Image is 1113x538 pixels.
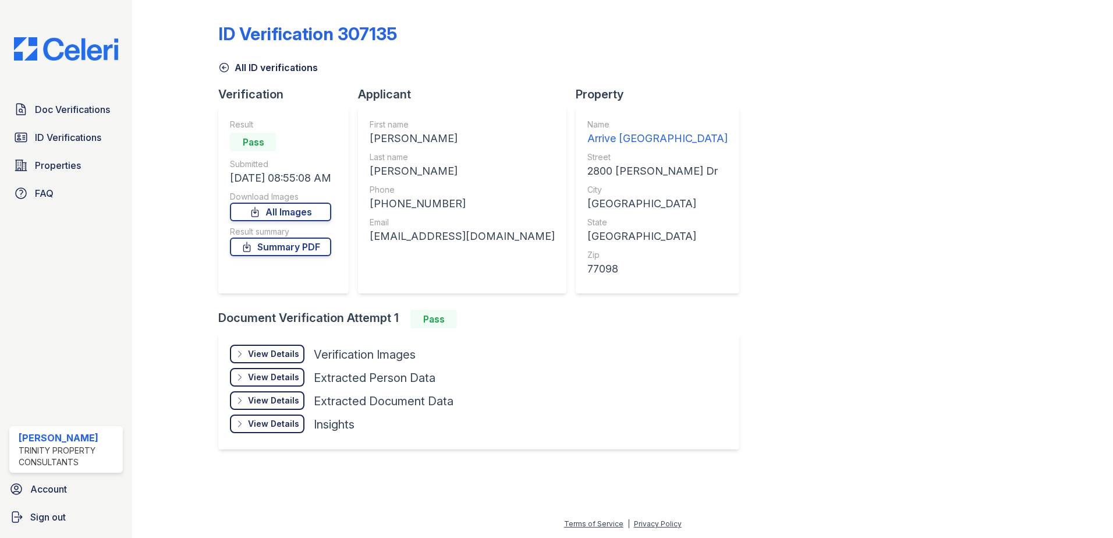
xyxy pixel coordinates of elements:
span: Sign out [30,510,66,524]
a: All Images [230,203,331,221]
div: State [587,217,728,228]
div: Verification Images [314,346,416,363]
div: Applicant [358,86,576,102]
div: Verification [218,86,358,102]
a: ID Verifications [9,126,123,149]
div: View Details [248,371,299,383]
div: Last name [370,151,555,163]
span: FAQ [35,186,54,200]
div: Zip [587,249,728,261]
div: [PHONE_NUMBER] [370,196,555,212]
div: City [587,184,728,196]
div: 77098 [587,261,728,277]
div: [PERSON_NAME] [370,130,555,147]
a: Terms of Service [564,519,623,528]
a: Privacy Policy [634,519,682,528]
img: CE_Logo_Blue-a8612792a0a2168367f1c8372b55b34899dd931a85d93a1a3d3e32e68fde9ad4.png [5,37,127,61]
a: Name Arrive [GEOGRAPHIC_DATA] [587,119,728,147]
span: Account [30,482,67,496]
div: View Details [248,348,299,360]
div: View Details [248,418,299,430]
a: All ID verifications [218,61,318,75]
div: First name [370,119,555,130]
div: Arrive [GEOGRAPHIC_DATA] [587,130,728,147]
div: [GEOGRAPHIC_DATA] [587,228,728,245]
div: [EMAIL_ADDRESS][DOMAIN_NAME] [370,228,555,245]
div: Property [576,86,749,102]
span: Doc Verifications [35,102,110,116]
div: 2800 [PERSON_NAME] Dr [587,163,728,179]
div: [PERSON_NAME] [19,431,118,445]
a: Summary PDF [230,238,331,256]
div: Pass [230,133,277,151]
div: [PERSON_NAME] [370,163,555,179]
span: Properties [35,158,81,172]
div: Email [370,217,555,228]
a: Sign out [5,505,127,529]
div: Result summary [230,226,331,238]
div: Name [587,119,728,130]
div: Submitted [230,158,331,170]
div: Pass [410,310,457,328]
div: [GEOGRAPHIC_DATA] [587,196,728,212]
a: Doc Verifications [9,98,123,121]
div: Trinity Property Consultants [19,445,118,468]
div: Result [230,119,331,130]
div: Document Verification Attempt 1 [218,310,749,328]
a: FAQ [9,182,123,205]
div: Insights [314,416,355,433]
div: Street [587,151,728,163]
a: Properties [9,154,123,177]
div: Extracted Document Data [314,393,453,409]
a: Account [5,477,127,501]
div: | [628,519,630,528]
div: Extracted Person Data [314,370,435,386]
div: View Details [248,395,299,406]
div: Phone [370,184,555,196]
div: [DATE] 08:55:08 AM [230,170,331,186]
div: ID Verification 307135 [218,23,397,44]
span: ID Verifications [35,130,101,144]
div: Download Images [230,191,331,203]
